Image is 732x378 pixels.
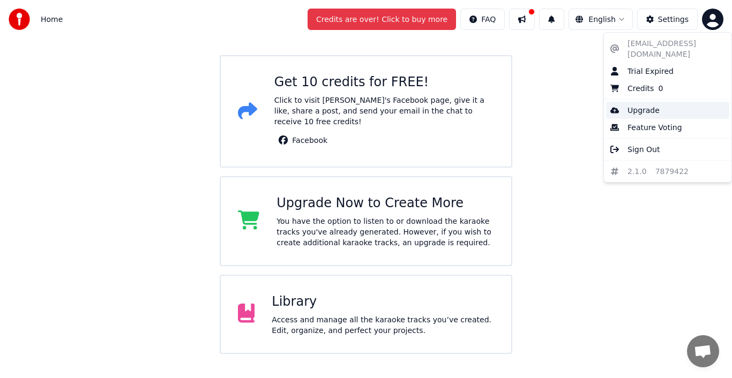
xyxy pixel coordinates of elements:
[606,102,729,119] div: Upgrade
[658,83,663,94] span: 0
[628,144,660,155] span: Sign Out
[628,122,682,133] span: Feature Voting
[628,67,674,75] span: Trial Expired
[628,83,663,94] div: Credits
